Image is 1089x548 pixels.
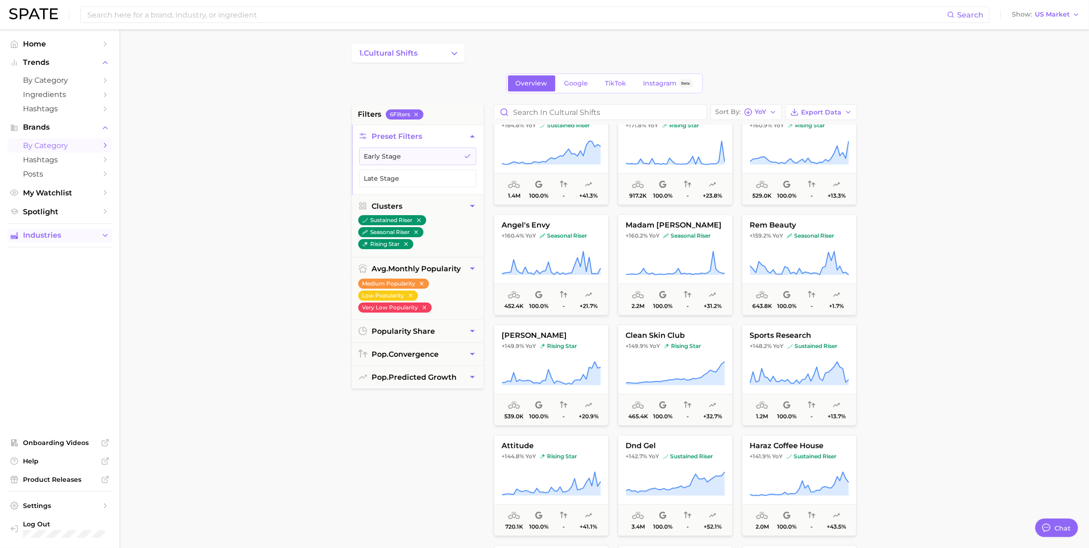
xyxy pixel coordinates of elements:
img: rising star [540,454,545,459]
span: seasonal riser [787,232,834,240]
span: by Category [23,76,96,85]
span: +41.1% [580,524,597,530]
img: rising star [540,343,545,349]
span: 2.2m [632,303,644,309]
span: monthly popularity [372,264,461,273]
a: by Category [7,73,112,87]
span: Settings [23,502,96,510]
span: +160.9% [750,122,772,129]
span: 100.0% [777,193,796,199]
span: 720.1k [505,524,523,530]
span: - [686,193,688,199]
span: popularity predicted growth: Uncertain [833,400,840,411]
span: popularity share: Google [659,510,666,521]
span: Sort By [716,109,741,114]
a: Home [7,37,112,51]
img: seasonal riser [663,233,669,239]
span: popularity convergence: Insufficient Data [560,400,567,411]
span: popularity share: Google [783,290,790,301]
span: +184.8% [502,122,524,129]
span: 100.0% [777,413,796,420]
span: - [562,193,564,199]
span: rising star [788,122,825,129]
span: +43.5% [827,524,846,530]
span: popularity predicted growth: Very Likely [709,400,716,411]
span: attitude [494,442,608,450]
a: Hashtags [7,102,112,116]
button: Very Low Popularity [358,303,432,313]
span: YoY [525,453,536,460]
span: sustained riser [540,122,590,129]
span: - [810,524,813,530]
abbr: popularity index [372,373,389,382]
button: Medium Popularity [358,279,429,289]
button: avg.monthly popularity [352,257,484,280]
span: 1.2m [756,413,768,420]
span: +13.7% [827,413,845,420]
button: eight o'clock coffee+160.9% YoYrising starrising star529.0k100.0%-+13.3% [742,104,857,205]
span: 100.0% [777,524,796,530]
span: popularity predicted growth: Very Likely [709,510,716,521]
span: - [686,413,688,420]
span: popularity convergence: Insufficient Data [560,290,567,301]
button: rem beauty+159.2% YoYseasonal riserseasonal riser643.8k100.0%-+1.7% [742,214,857,315]
span: Trends [23,58,96,67]
button: skin1004+184.8% YoYsustained risersustained riser1.4m100.0%-+41.3% [494,104,609,205]
button: rising star [358,239,413,249]
span: YoY [772,453,783,460]
span: 100.0% [529,413,548,420]
span: My Watchlist [23,188,96,197]
span: sustained riser [786,453,836,460]
button: popularity share [352,320,484,342]
span: popularity share: Google [783,179,790,190]
span: rem beauty [742,221,856,229]
span: +52.1% [703,524,721,530]
span: 465.4k [628,413,648,420]
span: YoY [649,453,659,460]
span: YoY [755,109,767,114]
a: Spotlight [7,205,112,219]
span: Spotlight [23,207,96,216]
span: Show [1012,12,1032,17]
button: [PERSON_NAME]+149.9% YoYrising starrising star539.0k100.0%-+20.9% [494,325,609,426]
button: 6Filters [386,109,423,120]
a: Log out. Currently logged in with e-mail rrosperich@frostbland.com.au. [7,517,112,541]
a: Hashtags [7,153,112,167]
span: by Category [23,141,96,150]
span: average monthly popularity: Low Popularity [756,290,768,301]
span: Search [957,11,983,19]
span: Industries [23,231,96,240]
img: rising star [662,123,667,128]
span: popularity convergence: Insufficient Data [684,290,691,301]
span: rising star [664,342,701,350]
span: popularity predicted growth: Likely [709,290,716,301]
span: - [810,413,813,420]
span: average monthly popularity: Low Popularity [632,400,644,411]
span: popularity convergence: Insufficient Data [808,400,815,411]
span: 3.4m [631,524,644,530]
button: Late Stage [359,170,476,187]
span: 917.2k [629,193,647,199]
span: popularity predicted growth: Very Likely [585,179,592,190]
span: rising star [662,122,699,129]
span: +160.4% [502,232,524,239]
a: Help [7,454,112,468]
span: popularity convergence: Insufficient Data [684,400,691,411]
span: Brands [23,123,96,131]
span: - [562,524,564,530]
span: US Market [1035,12,1070,17]
a: Settings [7,499,112,513]
span: predicted growth [372,373,457,382]
span: - [562,303,564,309]
button: clean skin club+149.9% YoYrising starrising star465.4k100.0%-+32.7% [618,325,733,426]
span: average monthly popularity: Low Popularity [508,400,520,411]
button: Brands [7,120,112,134]
span: Onboarding Videos [23,439,96,447]
span: average monthly popularity: Medium Popularity [756,510,768,521]
a: Product Releases [7,473,112,486]
span: Help [23,457,96,465]
span: Hashtags [23,155,96,164]
span: Beta [682,80,690,87]
span: - [686,524,688,530]
span: average monthly popularity: Medium Popularity [508,179,520,190]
